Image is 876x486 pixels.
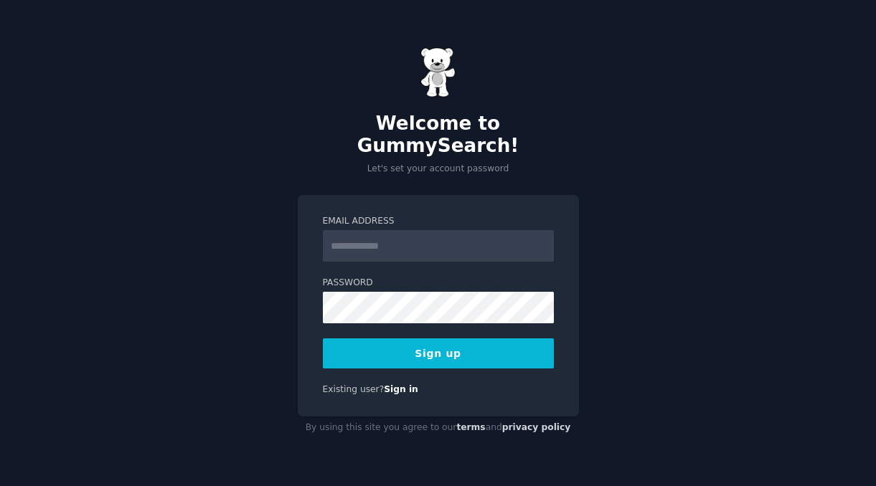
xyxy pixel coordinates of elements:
[456,422,485,432] a: terms
[420,47,456,97] img: Gummy Bear
[323,215,554,228] label: Email Address
[298,113,579,158] h2: Welcome to GummySearch!
[323,277,554,290] label: Password
[298,163,579,176] p: Let's set your account password
[323,338,554,368] button: Sign up
[298,416,579,439] div: By using this site you agree to our and
[502,422,571,432] a: privacy policy
[323,384,385,394] span: Existing user?
[384,384,418,394] a: Sign in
